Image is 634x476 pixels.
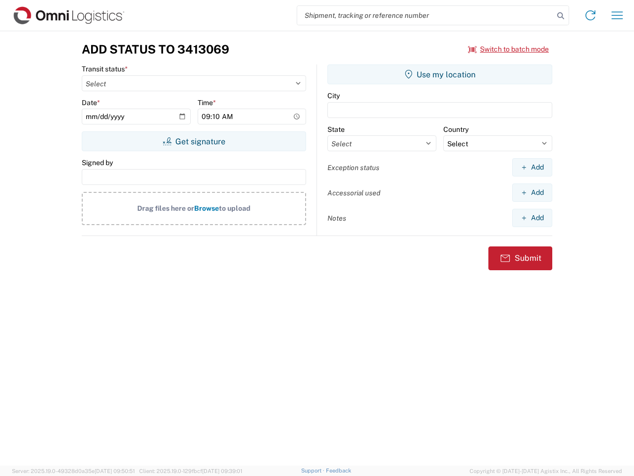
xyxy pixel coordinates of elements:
[82,42,229,57] h3: Add Status to 3413069
[219,204,251,212] span: to upload
[137,204,194,212] span: Drag files here or
[198,98,216,107] label: Time
[82,64,128,73] label: Transit status
[327,188,380,197] label: Accessorial used
[468,41,549,58] button: Switch to batch mode
[327,64,552,84] button: Use my location
[139,468,242,474] span: Client: 2025.19.0-129fbcf
[326,468,351,474] a: Feedback
[12,468,135,474] span: Server: 2025.19.0-49328d0a35e
[82,131,306,151] button: Get signature
[327,214,346,223] label: Notes
[82,98,100,107] label: Date
[488,246,552,270] button: Submit
[194,204,219,212] span: Browse
[512,183,552,202] button: Add
[82,158,113,167] label: Signed by
[327,91,340,100] label: City
[202,468,242,474] span: [DATE] 09:39:01
[95,468,135,474] span: [DATE] 09:50:51
[443,125,469,134] label: Country
[470,467,622,476] span: Copyright © [DATE]-[DATE] Agistix Inc., All Rights Reserved
[512,209,552,227] button: Add
[301,468,326,474] a: Support
[327,125,345,134] label: State
[327,163,379,172] label: Exception status
[297,6,554,25] input: Shipment, tracking or reference number
[512,158,552,177] button: Add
